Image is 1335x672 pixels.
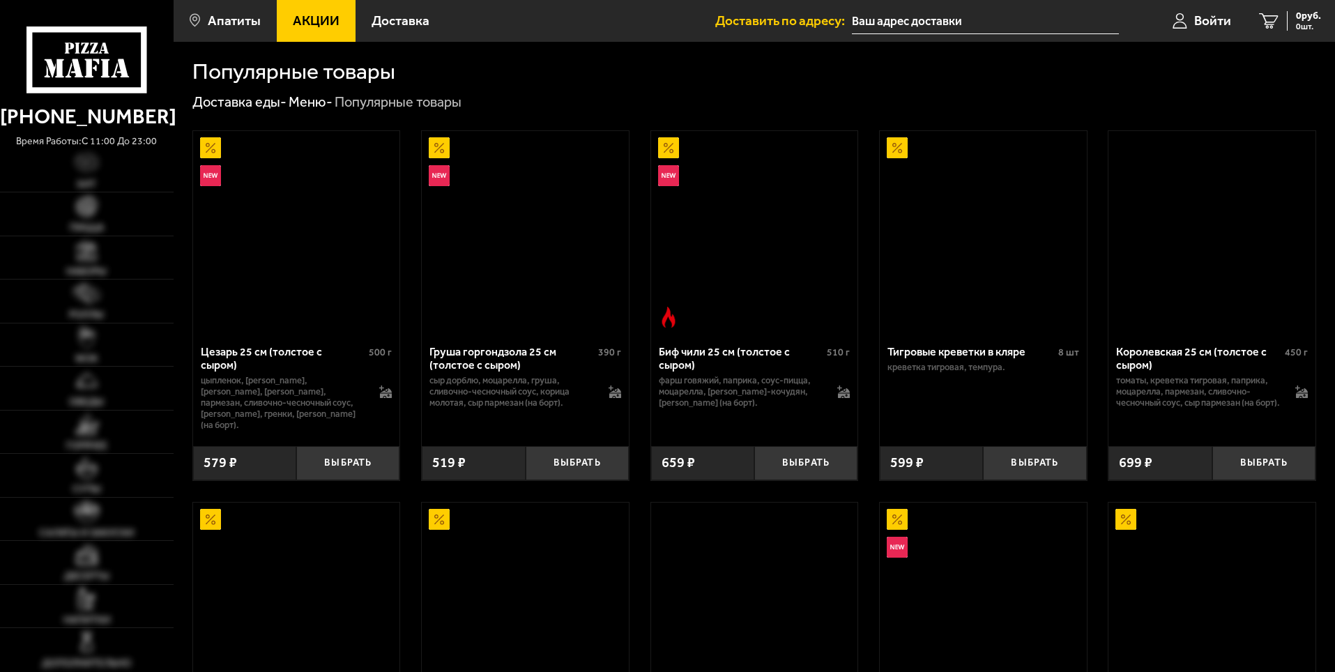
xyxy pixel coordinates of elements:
[66,266,107,276] span: Наборы
[1296,11,1321,21] span: 0 руб.
[526,446,629,480] button: Выбрать
[39,528,134,537] span: Салаты и закуски
[659,375,824,408] p: фарш говяжий, паприка, соус-пицца, моцарелла, [PERSON_NAME]-кочудян, [PERSON_NAME] (на борт).
[201,345,366,372] div: Цезарь 25 см (толстое с сыром)
[1212,446,1315,480] button: Выбрать
[1194,14,1231,27] span: Войти
[658,137,679,158] img: Акционный
[64,571,109,581] span: Десерты
[429,137,450,158] img: Акционный
[200,165,221,186] img: Новинка
[192,93,287,110] a: Доставка еды-
[852,8,1119,34] input: Ваш адрес доставки
[422,131,629,335] a: АкционныйНовинкаГруша горгондзола 25 см (толстое с сыром)
[208,14,261,27] span: Апатиты
[70,222,104,232] span: Пицца
[1115,509,1136,530] img: Акционный
[658,307,679,328] img: Острое блюдо
[429,165,450,186] img: Новинка
[193,131,400,335] a: АкционныйНовинкаЦезарь 25 см (толстое с сыром)
[296,446,399,480] button: Выбрать
[289,93,333,110] a: Меню-
[658,165,679,186] img: Новинка
[432,456,466,470] span: 519 ₽
[890,456,924,470] span: 599 ₽
[66,441,107,450] span: Горячее
[1285,346,1308,358] span: 450 г
[983,446,1086,480] button: Выбрать
[429,375,595,408] p: сыр дорблю, моцарелла, груша, сливочно-чесночный соус, корица молотая, сыр пармезан (на борт).
[335,93,461,112] div: Популярные товары
[293,14,340,27] span: Акции
[1058,346,1079,358] span: 8 шт
[69,310,104,319] span: Роллы
[200,137,221,158] img: Акционный
[659,345,824,372] div: Биф чили 25 см (толстое с сыром)
[887,509,908,530] img: Акционный
[429,345,595,372] div: Груша горгондзола 25 см (толстое с сыром)
[598,346,621,358] span: 390 г
[1119,456,1152,470] span: 699 ₽
[73,484,101,494] span: Супы
[204,456,237,470] span: 579 ₽
[1116,375,1281,408] p: томаты, креветка тигровая, паприка, моцарелла, пармезан, сливочно-чесночный соус, сыр пармезан (н...
[372,14,429,27] span: Доставка
[754,446,857,480] button: Выбрать
[887,362,1079,373] p: креветка тигровая, темпура.
[69,397,104,406] span: Обеды
[827,346,850,358] span: 510 г
[201,375,366,431] p: цыпленок, [PERSON_NAME], [PERSON_NAME], [PERSON_NAME], пармезан, сливочно-чесночный соус, [PERSON...
[887,537,908,558] img: Новинка
[1108,131,1315,335] a: Королевская 25 см (толстое с сыром)
[75,353,98,363] span: WOK
[1296,22,1321,31] span: 0 шт.
[880,131,1087,335] a: АкционныйТигровые креветки в кляре
[42,658,131,668] span: Дополнительно
[715,14,852,27] span: Доставить по адресу:
[63,615,110,625] span: Напитки
[651,131,858,335] a: АкционныйНовинкаОстрое блюдоБиф чили 25 см (толстое с сыром)
[887,345,1055,358] div: Тигровые креветки в кляре
[662,456,695,470] span: 659 ₽
[1116,345,1281,372] div: Королевская 25 см (толстое с сыром)
[369,346,392,358] span: 500 г
[200,509,221,530] img: Акционный
[77,179,96,189] span: Хит
[429,509,450,530] img: Акционный
[192,61,395,83] h1: Популярные товары
[887,137,908,158] img: Акционный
